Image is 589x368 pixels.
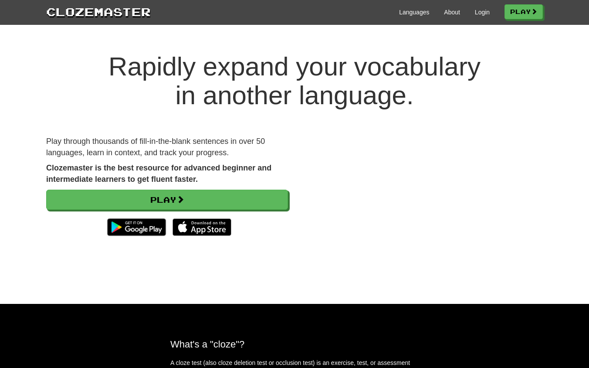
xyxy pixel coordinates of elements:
[173,218,231,236] img: Download_on_the_App_Store_Badge_US-UK_135x40-25178aeef6eb6b83b96f5f2d004eda3bffbb37122de64afbaef7...
[399,8,429,17] a: Languages
[475,8,490,17] a: Login
[444,8,460,17] a: About
[103,214,170,240] img: Get it on Google Play
[46,164,271,184] strong: Clozemaster is the best resource for advanced beginner and intermediate learners to get fluent fa...
[46,3,151,20] a: Clozemaster
[170,339,419,350] h2: What's a "cloze"?
[46,190,288,210] a: Play
[504,4,543,19] a: Play
[46,136,288,158] p: Play through thousands of fill-in-the-blank sentences in over 50 languages, learn in context, and...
